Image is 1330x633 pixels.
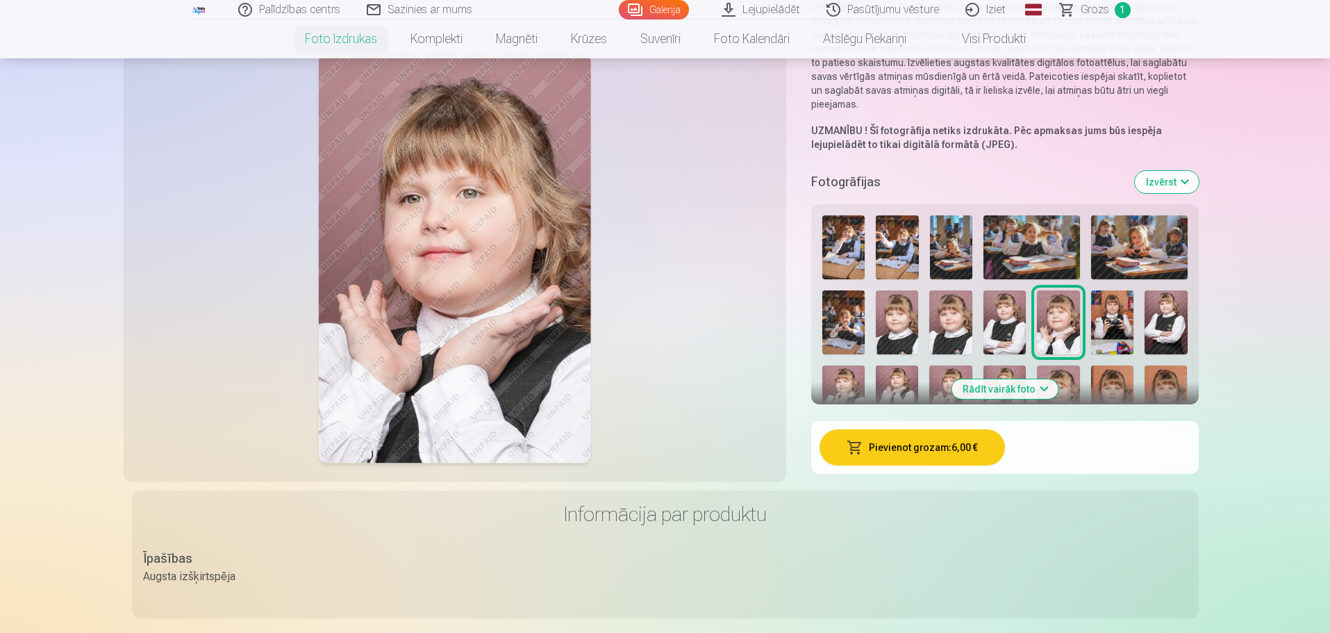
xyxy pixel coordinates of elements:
a: Visi produkti [923,19,1042,58]
a: Foto izdrukas [288,19,394,58]
h5: Fotogrāfijas [811,172,1124,192]
span: Grozs [1081,1,1109,18]
a: Suvenīri [624,19,697,58]
div: Īpašības [143,549,235,568]
a: Foto kalendāri [697,19,806,58]
button: Rādīt vairāk foto [951,379,1058,399]
a: Krūzes [554,19,624,58]
a: Komplekti [394,19,479,58]
a: Atslēgu piekariņi [806,19,923,58]
span: 1 [1115,2,1131,18]
button: Pievienot grozam:6,00 € [820,429,1005,466]
button: Izvērst [1135,171,1199,193]
h3: Informācija par produktu [143,502,1188,527]
a: Magnēti [479,19,554,58]
img: /fa1 [192,6,207,14]
strong: UZMANĪBU ! [811,125,867,136]
div: Augsta izšķirtspēja [143,568,235,585]
strong: Šī fotogrāfija netiks izdrukāta. Pēc apmaksas jums būs iespēja lejupielādēt to tikai digitālā for... [811,125,1162,150]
